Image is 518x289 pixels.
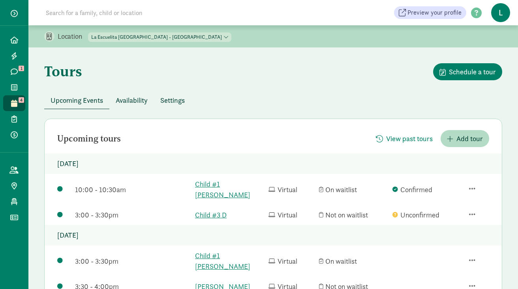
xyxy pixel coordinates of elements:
[394,6,466,19] a: Preview your profile
[19,97,24,103] span: 4
[195,210,265,220] a: Child #3 D
[195,179,265,200] a: Child #1 [PERSON_NAME]
[3,95,25,111] a: 4
[392,184,462,195] div: Confirmed
[75,256,191,266] div: 3:00 - 3:30pm
[491,3,510,22] span: L
[195,250,265,272] a: Child #1 [PERSON_NAME]
[44,92,109,109] button: Upcoming Events
[41,5,263,21] input: Search for a family, child or location
[319,184,388,195] div: On waitlist
[441,130,489,147] button: Add tour
[407,8,462,17] span: Preview your profile
[45,225,502,246] p: [DATE]
[154,92,191,109] button: Settings
[319,256,388,266] div: On waitlist
[479,251,518,289] iframe: Chat Widget
[449,66,496,77] span: Schedule a tour
[319,210,388,220] div: Not on waitlist
[19,66,24,71] span: 1
[109,92,154,109] button: Availability
[268,184,315,195] div: Virtual
[392,210,462,220] div: Unconfirmed
[75,184,191,195] div: 10:00 - 10:30am
[370,130,439,147] button: View past tours
[44,63,82,79] h1: Tours
[3,64,25,79] a: 1
[160,95,185,106] span: Settings
[268,210,315,220] div: Virtual
[433,63,502,80] button: Schedule a tour
[45,153,502,174] p: [DATE]
[370,134,439,144] a: View past tours
[58,32,88,41] p: Location
[51,95,103,106] span: Upcoming Events
[268,256,315,266] div: Virtual
[456,133,483,144] span: Add tour
[386,133,433,144] span: View past tours
[75,210,191,220] div: 3:00 - 3:30pm
[57,134,121,144] h2: Upcoming tours
[116,95,148,106] span: Availability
